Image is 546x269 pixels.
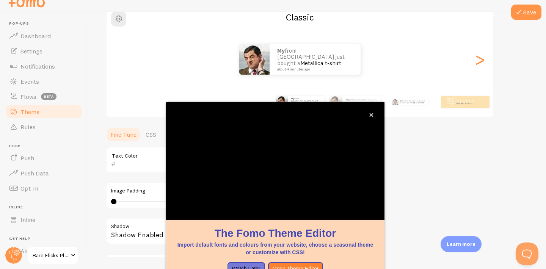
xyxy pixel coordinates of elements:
span: Rare Flicks Plus! [33,251,69,260]
img: Fomo [276,96,288,108]
img: Fomo [329,96,342,108]
p: Import default fonts and colours from your website, choose a seasonal theme or customize with CSS! [175,241,375,256]
small: about 4 minutes ago [447,105,477,106]
iframe: Help Scout Beacon - Open [516,242,538,265]
span: Inline [9,205,83,210]
button: Save [511,5,541,20]
h1: The Fomo Theme Editor [175,226,375,241]
a: Events [5,74,83,89]
span: Push [20,154,34,162]
span: Dashboard [20,32,51,40]
span: Opt-In [20,185,38,192]
span: Flows [20,93,36,100]
a: Metallica t-shirt [359,100,376,103]
strong: My [277,47,285,54]
button: close, [367,111,375,119]
p: Learn more [447,241,475,248]
a: Flows beta [5,89,83,104]
a: Theme [5,104,83,119]
a: Push Data [5,166,83,181]
a: Metallica t-shirt [456,102,472,105]
strong: My [400,100,402,102]
span: Inline [20,216,35,224]
span: Push Data [20,169,49,177]
a: Fine Tune [106,127,141,142]
a: CSS [141,127,161,142]
p: from [GEOGRAPHIC_DATA] just bought a [346,99,378,105]
a: Rules [5,119,83,134]
span: beta [41,93,56,100]
p: from [GEOGRAPHIC_DATA] just bought a [447,97,477,106]
span: Settings [20,47,42,55]
strong: My [447,97,450,100]
span: Rules [20,123,36,131]
a: Settings [5,44,83,59]
span: Get Help [9,236,83,241]
strong: My [346,98,349,101]
span: Push [9,144,83,149]
a: Push [5,150,83,166]
small: about 4 minutes ago [277,67,351,71]
a: Dashboard [5,28,83,44]
h2: Classic [107,11,493,23]
span: Notifications [20,63,55,70]
a: Metallica t-shirt [411,102,424,104]
div: Shadow Enabled [106,218,333,246]
strong: My [291,97,294,100]
p: from [GEOGRAPHIC_DATA] just bought a [400,99,425,105]
a: Rare Flicks Plus! [27,246,78,264]
a: Alerts [5,243,83,258]
span: Pop-ups [9,21,83,26]
img: Fomo [239,44,270,75]
a: Opt-In [5,181,83,196]
span: Events [20,78,39,85]
img: Fomo [392,99,398,105]
a: Inline [5,212,83,227]
div: Learn more [441,236,482,252]
p: from [GEOGRAPHIC_DATA] just bought a [277,48,353,71]
p: from [GEOGRAPHIC_DATA] just bought a [291,97,322,106]
div: Next slide [475,32,484,87]
a: Notifications [5,59,83,74]
span: Theme [20,108,39,116]
a: Metallica t-shirt [300,59,341,67]
label: Image Padding [111,188,328,194]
